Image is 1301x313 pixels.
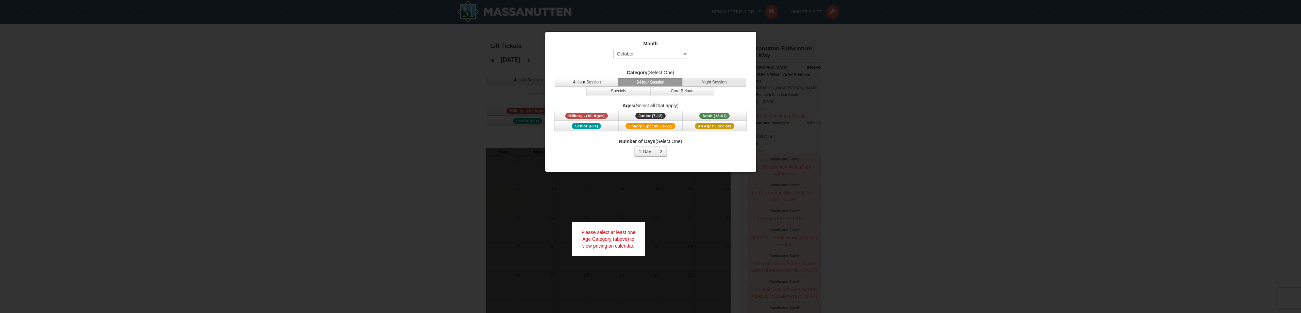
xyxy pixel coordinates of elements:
[572,123,601,129] span: Senior (62+)
[683,111,747,121] button: Adult (13-61)
[634,146,656,157] button: 1 Day
[618,121,682,131] button: College Special (18-22)
[655,146,667,157] button: 2
[699,113,730,119] span: Adult (13-61)
[554,102,748,109] label: (Select all that apply)
[695,123,734,129] span: All Ages Specials
[618,111,682,121] button: Junior (7-12)
[644,41,658,46] strong: Month
[554,138,748,145] label: (Select One)
[626,123,675,129] span: College Special (18-22)
[555,78,619,87] button: 4-Hour Session
[554,111,618,121] button: Military - (All Ages)
[619,139,655,144] strong: Number of Days
[572,222,645,256] div: Please select at least one Age Category (above) to view pricing on calendar.
[565,113,608,119] span: Military - (All Ages)
[554,69,748,76] label: (Select One)
[682,78,746,87] button: Night Session
[683,121,747,131] button: All Ages Specials
[635,113,666,119] span: Junior (7-12)
[622,103,634,108] strong: Ages
[586,87,650,95] button: Specials
[650,87,714,95] button: Card Reload
[627,70,648,75] strong: Category
[554,121,618,131] button: Senior (62+)
[618,78,682,87] button: 8-Hour Session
